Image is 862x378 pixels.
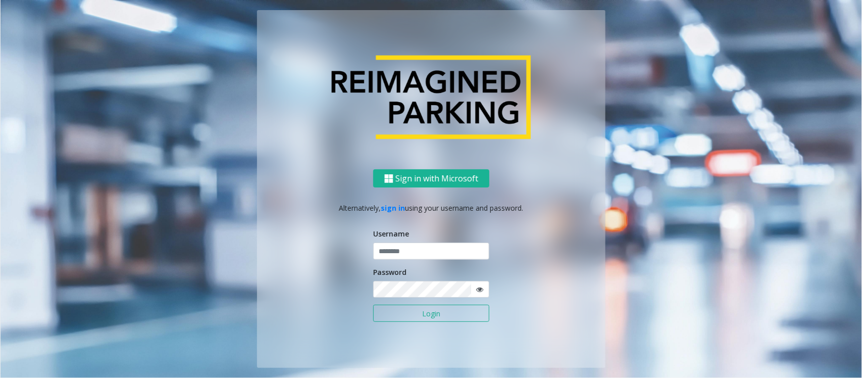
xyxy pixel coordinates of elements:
[373,228,409,239] label: Username
[381,203,405,213] a: sign in
[373,267,407,277] label: Password
[373,169,489,188] button: Sign in with Microsoft
[373,305,489,322] button: Login
[267,203,595,213] p: Alternatively, using your username and password.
